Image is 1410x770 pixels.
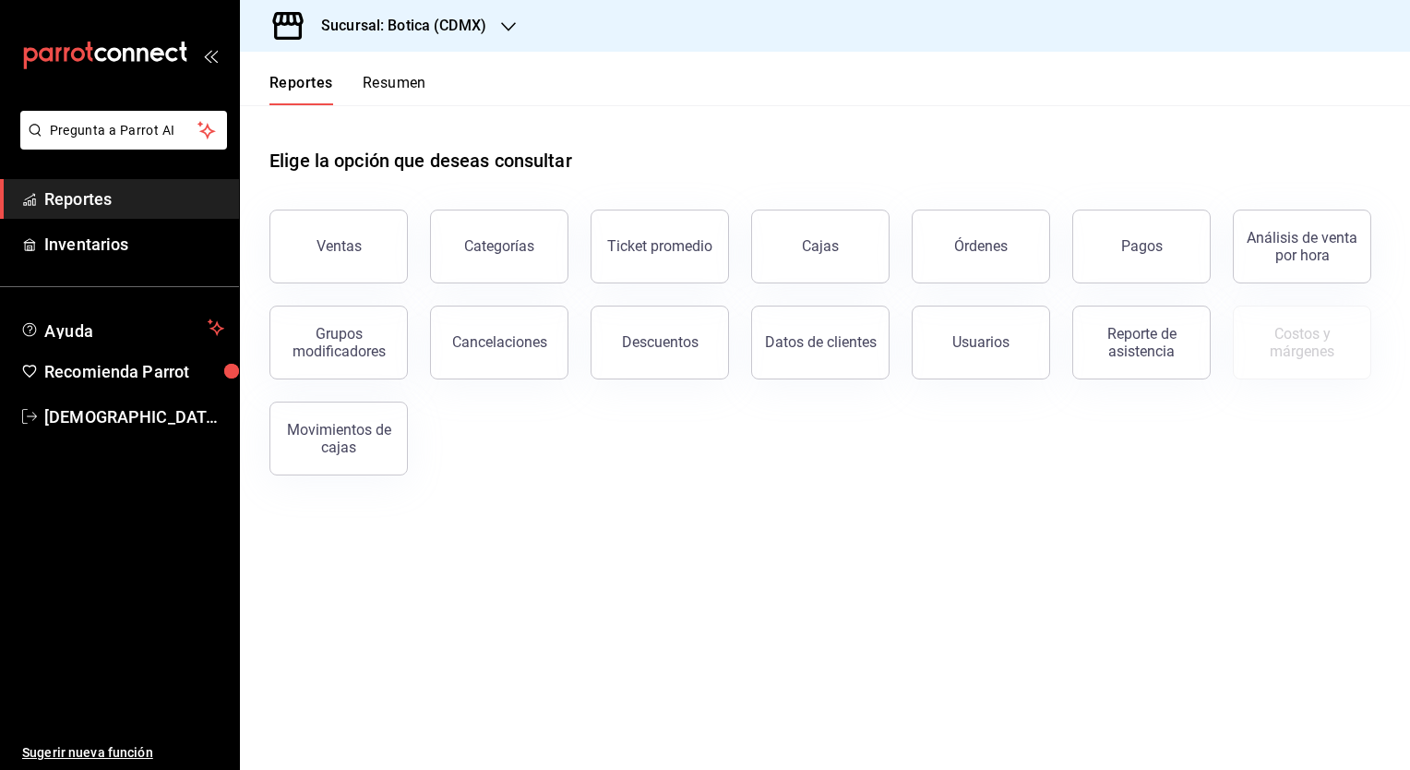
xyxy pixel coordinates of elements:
[317,237,362,255] div: Ventas
[1121,237,1163,255] div: Pagos
[269,210,408,283] button: Ventas
[269,147,572,174] h1: Elige la opción que deseas consultar
[269,74,426,105] div: navigation tabs
[281,421,396,456] div: Movimientos de cajas
[269,402,408,475] button: Movimientos de cajas
[912,306,1050,379] button: Usuarios
[281,325,396,360] div: Grupos modificadores
[622,333,699,351] div: Descuentos
[765,333,877,351] div: Datos de clientes
[464,237,534,255] div: Categorías
[952,333,1010,351] div: Usuarios
[1084,325,1199,360] div: Reporte de asistencia
[44,359,224,384] span: Recomienda Parrot
[751,210,890,283] a: Cajas
[20,111,227,150] button: Pregunta a Parrot AI
[44,232,224,257] span: Inventarios
[44,317,200,339] span: Ayuda
[1233,210,1371,283] button: Análisis de venta por hora
[912,210,1050,283] button: Órdenes
[1245,325,1359,360] div: Costos y márgenes
[50,121,198,140] span: Pregunta a Parrot AI
[591,306,729,379] button: Descuentos
[44,186,224,211] span: Reportes
[363,74,426,105] button: Resumen
[44,404,224,429] span: [DEMOGRAPHIC_DATA][PERSON_NAME][DATE]
[1072,210,1211,283] button: Pagos
[430,306,568,379] button: Cancelaciones
[430,210,568,283] button: Categorías
[802,235,840,258] div: Cajas
[751,306,890,379] button: Datos de clientes
[306,15,486,37] h3: Sucursal: Botica (CDMX)
[13,134,227,153] a: Pregunta a Parrot AI
[203,48,218,63] button: open_drawer_menu
[954,237,1008,255] div: Órdenes
[1233,306,1371,379] button: Contrata inventarios para ver este reporte
[269,306,408,379] button: Grupos modificadores
[591,210,729,283] button: Ticket promedio
[269,74,333,105] button: Reportes
[452,333,547,351] div: Cancelaciones
[1245,229,1359,264] div: Análisis de venta por hora
[607,237,712,255] div: Ticket promedio
[1072,306,1211,379] button: Reporte de asistencia
[22,743,224,763] span: Sugerir nueva función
